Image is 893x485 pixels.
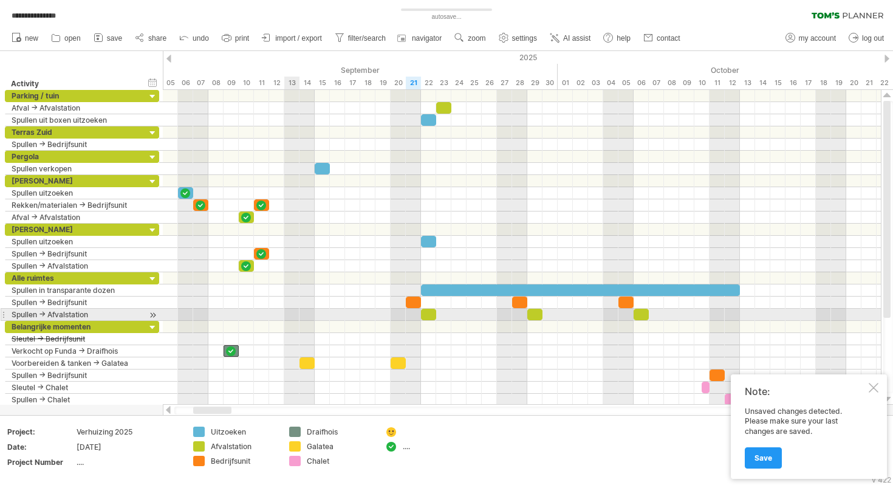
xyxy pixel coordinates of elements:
div: Tuesday, 7 October 2025 [649,77,664,89]
span: open [64,34,81,43]
div: [PERSON_NAME] [12,175,140,187]
div: Alle ruimtes [12,272,140,284]
div: Afval -> Afvalstation [12,102,140,114]
div: Spullen -> Afvalstation [12,309,140,320]
span: print [235,34,249,43]
div: Tuesday, 9 September 2025 [224,77,239,89]
a: navigator [395,30,445,46]
div: Activity [11,78,139,90]
a: open [48,30,84,46]
div: Rekken/materialen -> Bedrijfsunit [12,199,140,211]
div: Project: [7,427,74,437]
div: Sunday, 5 October 2025 [618,77,634,89]
div: Spullen -> Bedrijfsunit [12,139,140,150]
div: Saturday, 4 October 2025 [603,77,618,89]
div: Friday, 3 October 2025 [588,77,603,89]
div: v 422 [872,475,891,484]
div: scroll to activity [147,309,159,322]
div: Tuesday, 23 September 2025 [436,77,451,89]
div: Wednesday, 1 October 2025 [558,77,573,89]
a: AI assist [547,30,594,46]
div: Wednesday, 24 September 2025 [451,77,467,89]
div: Chalet [307,456,373,466]
div: Tuesday, 16 September 2025 [330,77,345,89]
div: Sunday, 12 October 2025 [725,77,740,89]
span: Save [754,453,772,463]
div: Friday, 26 September 2025 [482,77,497,89]
a: filter/search [332,30,389,46]
div: Afvalstation [211,441,277,452]
div: Saturday, 27 September 2025 [497,77,512,89]
a: zoom [451,30,489,46]
a: share [132,30,170,46]
div: Sunday, 7 September 2025 [193,77,208,89]
div: Project Number [7,457,74,467]
div: autosave... [380,12,513,22]
a: print [219,30,253,46]
div: Wednesday, 15 October 2025 [770,77,785,89]
a: new [9,30,42,46]
div: Spullen uit boxen uitzoeken [12,114,140,126]
div: Saturday, 11 October 2025 [710,77,725,89]
div: Date: [7,442,74,452]
div: Saturday, 20 September 2025 [391,77,406,89]
div: .... [77,457,179,467]
span: AI assist [563,34,590,43]
div: Spullen -> Bedrijfsunit [12,248,140,260]
div: Afval -> Afvalstation [12,212,140,223]
div: Bedrijfsunit [211,456,277,466]
div: Tuesday, 30 September 2025 [542,77,558,89]
div: Saturday, 13 September 2025 [284,77,299,89]
div: .... [403,441,469,452]
div: Tuesday, 21 October 2025 [861,77,877,89]
span: undo [193,34,209,43]
div: Sunday, 21 September 2025 [406,77,421,89]
a: settings [496,30,541,46]
a: help [600,30,634,46]
span: filter/search [348,34,386,43]
a: log out [846,30,888,46]
div: Spullen in transparante dozen [12,284,140,296]
div: Uitzoeken [211,427,277,437]
a: import / export [259,30,326,46]
div: Wednesday, 17 September 2025 [345,77,360,89]
div: Friday, 17 October 2025 [801,77,816,89]
span: navigator [412,34,442,43]
div: Thursday, 25 September 2025 [467,77,482,89]
span: log out [862,34,884,43]
div: Verkocht op Funda -> Draifhois [12,345,140,357]
span: save [107,34,122,43]
div: Belangrijke momenten [12,321,140,332]
div: Draifhois [307,427,373,437]
div: Friday, 12 September 2025 [269,77,284,89]
div: Monday, 15 September 2025 [315,77,330,89]
a: undo [176,30,213,46]
div: Thursday, 16 October 2025 [785,77,801,89]
a: Save [745,447,782,469]
div: Monday, 6 October 2025 [634,77,649,89]
div: Unsaved changes detected. Please make sure your last changes are saved. [745,407,866,468]
div: Thursday, 2 October 2025 [573,77,588,89]
div: Pergola [12,151,140,162]
div: Saturday, 6 September 2025 [178,77,193,89]
span: my account [799,34,836,43]
div: Friday, 5 September 2025 [163,77,178,89]
span: share [148,34,166,43]
a: contact [640,30,684,46]
div: Sunday, 19 October 2025 [831,77,846,89]
div: [PERSON_NAME] [12,224,140,235]
div: Monday, 29 September 2025 [527,77,542,89]
span: contact [657,34,680,43]
div: Sleutel -> Bedrijfsunit [12,333,140,345]
div: Verhuizing 2025 [77,427,179,437]
div: Thursday, 11 September 2025 [254,77,269,89]
div: Terras Zuid [12,126,140,138]
span: zoom [468,34,485,43]
div: Spullen -> Bedrijfsunit [12,297,140,308]
span: help [617,34,631,43]
div: Monday, 13 October 2025 [740,77,755,89]
div: Voorbereiden & tanken -> Galatea [12,357,140,369]
div: Galatea [307,441,373,452]
div: Friday, 19 September 2025 [375,77,391,89]
span: import / export [275,34,322,43]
